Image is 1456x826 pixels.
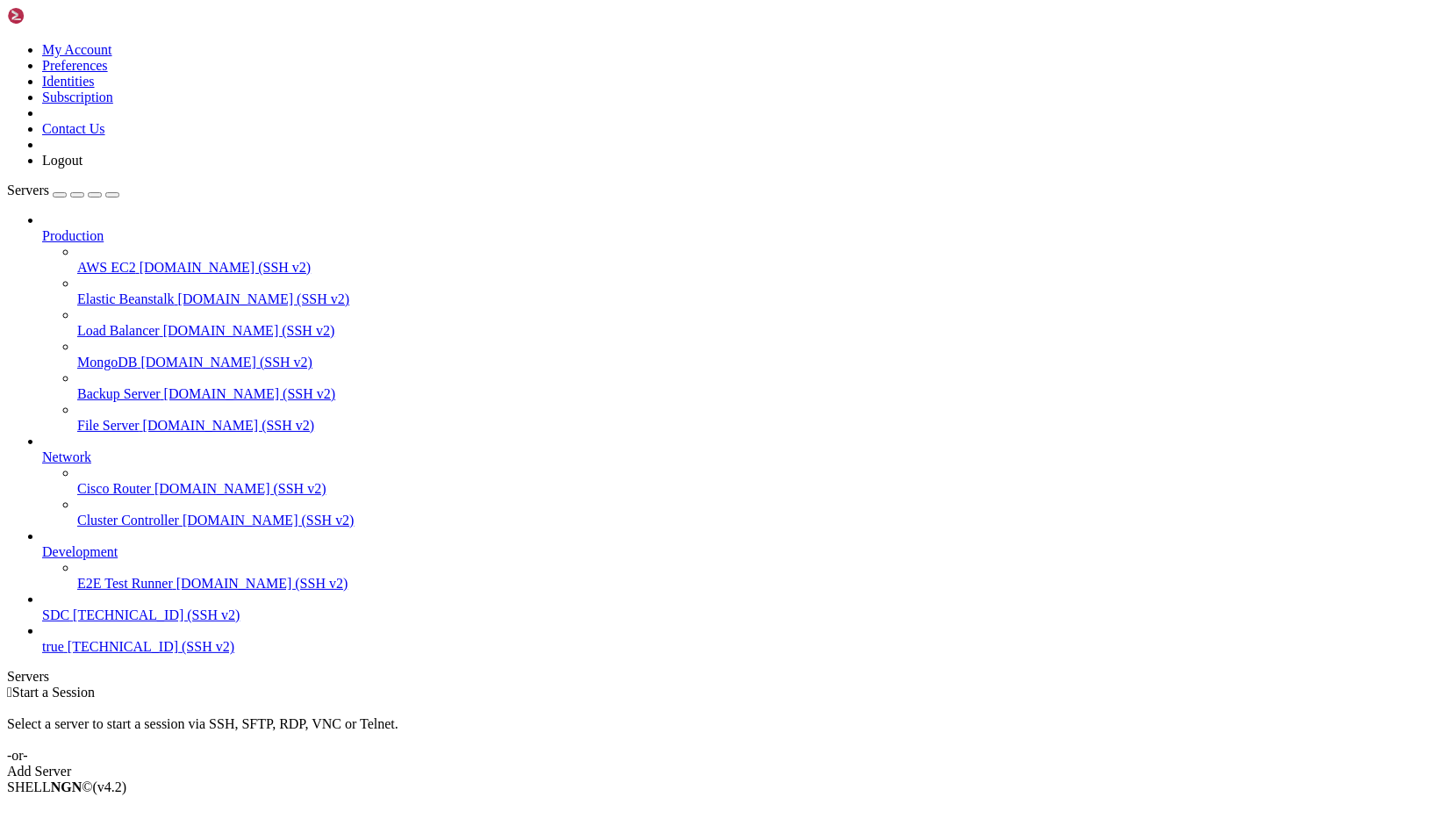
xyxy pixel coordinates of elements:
[176,576,348,591] span: [DOMAIN_NAME] (SSH v2)
[7,764,1449,779] div: Add Server
[77,244,1449,276] li: AWS EC2 [DOMAIN_NAME] (SSH v2)
[77,576,173,591] span: E2E Test Runner
[42,153,82,168] a: Logout
[154,481,326,496] span: [DOMAIN_NAME] (SSH v2)
[77,576,1449,592] a: E2E Test Runner [DOMAIN_NAME] (SSH v2)
[42,544,1449,560] a: Development
[77,560,1449,592] li: E2E Test Runner [DOMAIN_NAME] (SSH v2)
[77,260,1449,276] a: AWS EC2 [DOMAIN_NAME] (SSH v2)
[77,307,1449,339] li: Load Balancer [DOMAIN_NAME] (SSH v2)
[140,355,312,370] span: [DOMAIN_NAME] (SSH v2)
[93,779,127,794] span: 4.2.0
[77,276,1449,307] li: Elastic Beanstalk [DOMAIN_NAME] (SSH v2)
[12,685,95,700] span: Start a Session
[77,339,1449,370] li: MongoDB [DOMAIN_NAME] (SSH v2)
[77,386,161,401] span: Backup Server
[77,355,137,370] span: MongoDB
[7,183,119,198] a: Servers
[7,700,1449,764] div: Select a server to start a session via SSH, SFTP, RDP, VNC or Telnet. -or-
[42,623,1449,655] li: true [TECHNICAL_ID] (SSH v2)
[42,449,91,464] span: Network
[163,323,335,338] span: [DOMAIN_NAME] (SSH v2)
[42,42,112,57] a: My Account
[7,669,1449,685] div: Servers
[7,779,126,794] span: SHELL ©
[42,592,1449,623] li: SDC [TECHNICAL_ID] (SSH v2)
[77,370,1449,402] li: Backup Server [DOMAIN_NAME] (SSH v2)
[77,513,1449,528] a: Cluster Controller [DOMAIN_NAME] (SSH v2)
[42,212,1449,434] li: Production
[178,291,350,306] span: [DOMAIN_NAME] (SSH v2)
[77,465,1449,497] li: Cisco Router [DOMAIN_NAME] (SSH v2)
[42,74,95,89] a: Identities
[77,418,1449,434] a: File Server [DOMAIN_NAME] (SSH v2)
[68,639,234,654] span: [TECHNICAL_ID] (SSH v2)
[77,386,1449,402] a: Backup Server [DOMAIN_NAME] (SSH v2)
[42,639,64,654] span: true
[42,607,69,622] span: SDC
[77,497,1449,528] li: Cluster Controller [DOMAIN_NAME] (SSH v2)
[183,513,355,528] span: [DOMAIN_NAME] (SSH v2)
[77,402,1449,434] li: File Server [DOMAIN_NAME] (SSH v2)
[42,639,1449,655] a: true [TECHNICAL_ID] (SSH v2)
[42,544,118,559] span: Development
[77,481,1449,497] a: Cisco Router [DOMAIN_NAME] (SSH v2)
[42,528,1449,592] li: Development
[77,355,1449,370] a: MongoDB [DOMAIN_NAME] (SSH v2)
[42,121,105,136] a: Contact Us
[42,449,1449,465] a: Network
[42,58,108,73] a: Preferences
[7,685,12,700] span: 
[77,323,1449,339] a: Load Balancer [DOMAIN_NAME] (SSH v2)
[7,183,49,198] span: Servers
[42,228,1449,244] a: Production
[164,386,336,401] span: [DOMAIN_NAME] (SSH v2)
[143,418,315,433] span: [DOMAIN_NAME] (SSH v2)
[77,418,140,433] span: File Server
[51,779,82,794] b: NGN
[77,260,136,275] span: AWS EC2
[42,90,113,104] a: Subscription
[73,607,240,622] span: [TECHNICAL_ID] (SSH v2)
[42,607,1449,623] a: SDC [TECHNICAL_ID] (SSH v2)
[7,7,108,25] img: Shellngn
[77,291,175,306] span: Elastic Beanstalk
[77,481,151,496] span: Cisco Router
[42,434,1449,528] li: Network
[77,513,179,528] span: Cluster Controller
[77,291,1449,307] a: Elastic Beanstalk [DOMAIN_NAME] (SSH v2)
[77,323,160,338] span: Load Balancer
[140,260,312,275] span: [DOMAIN_NAME] (SSH v2)
[42,228,104,243] span: Production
